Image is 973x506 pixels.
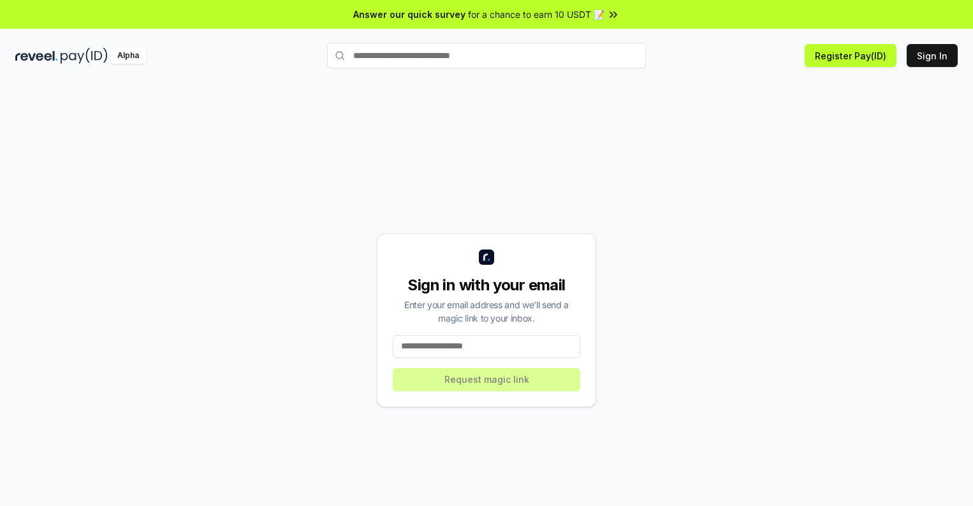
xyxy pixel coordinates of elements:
img: pay_id [61,48,108,64]
span: Answer our quick survey [353,8,465,21]
div: Alpha [110,48,146,64]
button: Register Pay(ID) [805,44,896,67]
span: for a chance to earn 10 USDT 📝 [468,8,604,21]
img: logo_small [479,249,494,265]
div: Sign in with your email [393,275,580,295]
img: reveel_dark [15,48,58,64]
div: Enter your email address and we’ll send a magic link to your inbox. [393,298,580,325]
button: Sign In [907,44,958,67]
